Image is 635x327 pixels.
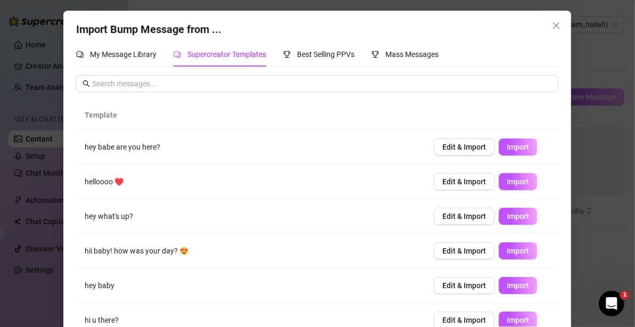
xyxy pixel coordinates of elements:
span: Edit & Import [443,247,486,255]
button: Import [499,242,538,259]
span: Edit & Import [443,177,486,186]
span: Import [507,316,530,324]
td: hey baby [76,268,425,303]
button: Import [499,138,538,156]
button: Import [499,173,538,190]
td: helloooo ♥️ [76,165,425,199]
button: Edit & Import [434,173,495,190]
span: comment [174,51,181,58]
span: Edit & Import [443,281,486,290]
button: Close [548,17,565,34]
span: Import [507,143,530,151]
button: Import [499,277,538,294]
span: Supercreator Templates [187,50,266,59]
button: Edit & Import [434,138,495,156]
span: My Message Library [90,50,156,59]
span: Import [507,212,530,220]
span: comment [76,51,84,58]
button: Edit & Import [434,242,495,259]
span: Import [507,281,530,290]
button: Edit & Import [434,277,495,294]
span: Mass Messages [385,50,439,59]
span: search [83,80,90,87]
span: trophy [372,51,379,58]
button: Import [499,208,538,225]
th: Template [76,101,417,130]
span: Import [507,177,530,186]
span: Best Selling PPVs [297,50,354,59]
td: hii baby! how was your day? 😍 [76,234,425,268]
td: hey babe are you here? [76,130,425,165]
span: 1 [621,291,629,299]
span: Import Bump Message from ... [76,23,221,36]
span: Close [548,21,565,30]
span: Edit & Import [443,212,486,220]
span: Edit & Import [443,143,486,151]
td: hey what's up? [76,199,425,234]
span: close [552,21,561,30]
span: Import [507,247,530,255]
button: Edit & Import [434,208,495,225]
iframe: Intercom live chat [599,291,624,316]
input: Search messages... [92,78,552,89]
span: Edit & Import [443,316,486,324]
span: trophy [283,51,291,58]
